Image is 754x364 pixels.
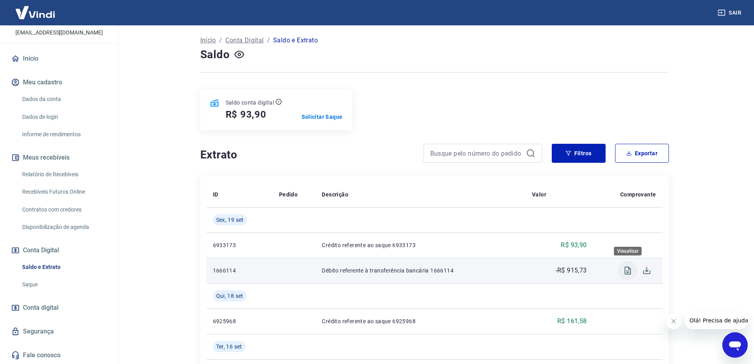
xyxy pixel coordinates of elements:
[19,259,109,275] a: Saldo e Extrato
[685,312,748,329] iframe: Mensagem da empresa
[19,166,109,183] a: Relatório de Recebíveis
[19,91,109,107] a: Dados da conta
[19,109,109,125] a: Dados de login
[561,240,587,250] p: R$ 93,90
[615,144,669,163] button: Exportar
[618,261,637,280] span: Visualizar
[213,317,266,325] p: 6925968
[15,29,103,37] p: [EMAIL_ADDRESS][DOMAIN_NAME]
[9,347,109,364] a: Fale conosco
[322,191,348,198] p: Descrição
[200,47,230,63] h4: Saldo
[225,36,264,45] a: Conta Digital
[5,6,66,12] span: Olá! Precisa de ajuda?
[200,147,414,163] h4: Extrato
[614,247,642,255] div: Visualizar
[9,0,61,25] img: Vindi
[722,332,748,358] iframe: Botão para abrir a janela de mensagens
[19,202,109,218] a: Contratos com credores
[219,36,222,45] p: /
[267,36,270,45] p: /
[19,184,109,200] a: Recebíveis Futuros Online
[273,36,318,45] p: Saldo e Extrato
[637,261,656,280] span: Download
[430,147,523,159] input: Busque pelo número do pedido
[666,313,682,329] iframe: Fechar mensagem
[716,6,745,20] button: Sair
[23,302,59,313] span: Conta digital
[19,276,109,293] a: Saque
[9,323,109,340] a: Segurança
[9,299,109,316] a: Conta digital
[200,36,216,45] a: Início
[557,316,587,326] p: R$ 161,58
[322,267,519,274] p: Débito referente à transferência bancária 1666114
[216,216,244,224] span: Sex, 19 set
[213,267,266,274] p: 1666114
[19,219,109,235] a: Disponibilização de agenda
[213,191,218,198] p: ID
[213,241,266,249] p: 6933173
[302,113,343,121] a: Solicitar Saque
[226,99,274,107] p: Saldo conta digital
[620,191,656,198] p: Comprovante
[9,149,109,166] button: Meus recebíveis
[27,17,91,25] p: [PERSON_NAME]
[9,242,109,259] button: Conta Digital
[322,241,519,249] p: Crédito referente ao saque 6933173
[322,317,519,325] p: Crédito referente ao saque 6925968
[279,191,298,198] p: Pedido
[552,144,606,163] button: Filtros
[532,191,546,198] p: Valor
[9,50,109,67] a: Início
[19,126,109,143] a: Informe de rendimentos
[216,343,242,351] span: Ter, 16 set
[216,292,243,300] span: Qui, 18 set
[556,266,587,275] p: -R$ 915,73
[226,108,266,121] h5: R$ 93,90
[9,74,109,91] button: Meu cadastro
